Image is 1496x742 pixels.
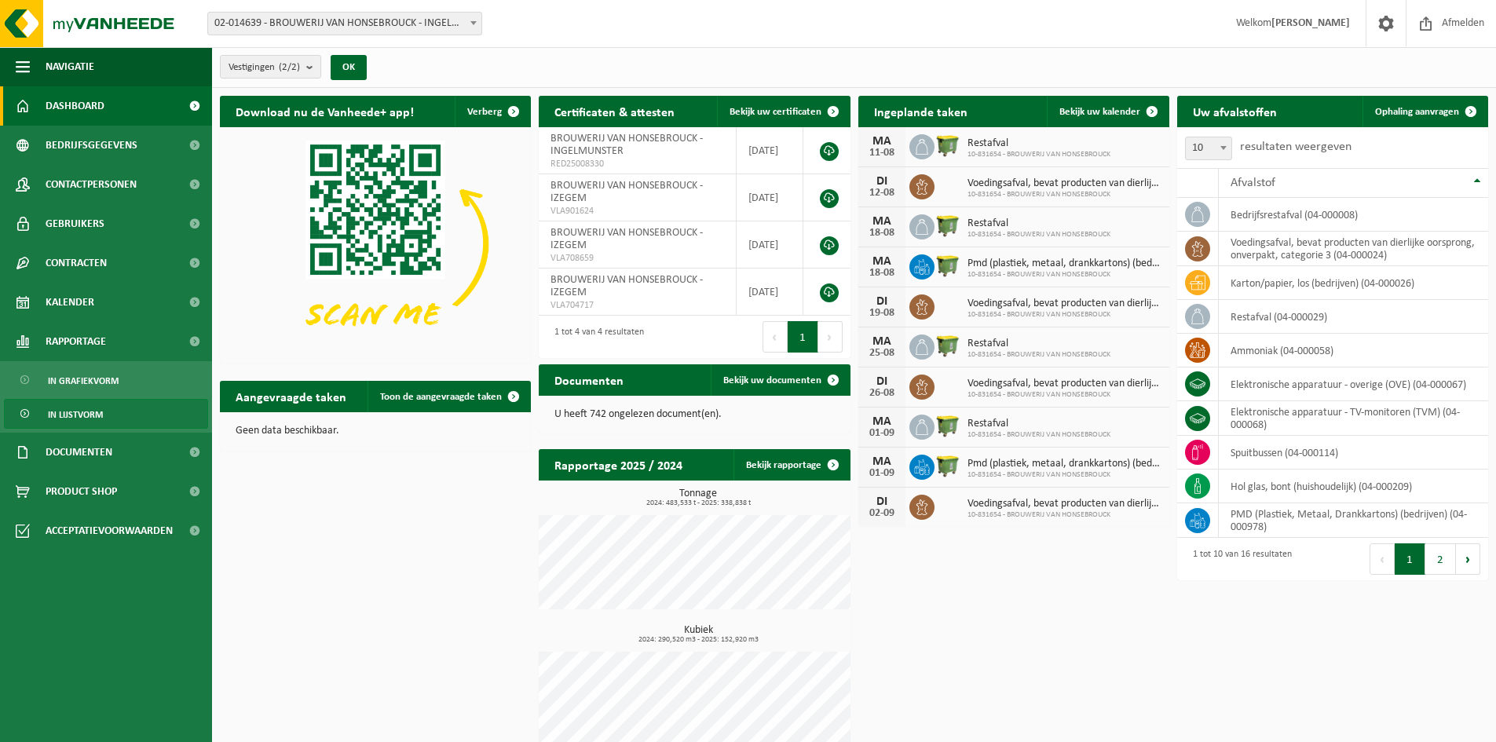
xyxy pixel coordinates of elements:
img: WB-1100-HPE-GN-50 [935,452,961,479]
span: Documenten [46,433,112,472]
td: [DATE] [737,174,803,221]
a: Bekijk uw documenten [711,364,849,396]
span: Product Shop [46,472,117,511]
a: In grafiekvorm [4,365,208,395]
td: [DATE] [737,221,803,269]
td: voedingsafval, bevat producten van dierlijke oorsprong, onverpakt, categorie 3 (04-000024) [1219,232,1488,266]
h2: Download nu de Vanheede+ app! [220,96,430,126]
td: PMD (Plastiek, Metaal, Drankkartons) (bedrijven) (04-000978) [1219,503,1488,538]
a: Bekijk rapportage [733,449,849,481]
span: Vestigingen [229,56,300,79]
div: MA [866,455,898,468]
h2: Uw afvalstoffen [1177,96,1293,126]
img: WB-1100-HPE-GN-50 [935,412,961,439]
span: 10-831654 - BROUWERIJ VAN HONSEBROUCK [967,190,1161,199]
td: bedrijfsrestafval (04-000008) [1219,198,1488,232]
span: 02-014639 - BROUWERIJ VAN HONSEBROUCK - INGELMUNSTER [208,13,481,35]
a: Toon de aangevraagde taken [368,381,529,412]
span: Bekijk uw certificaten [730,107,821,117]
h2: Rapportage 2025 / 2024 [539,449,698,480]
a: Bekijk uw kalender [1047,96,1168,127]
td: [DATE] [737,127,803,174]
div: DI [866,495,898,508]
h3: Kubiek [547,625,850,644]
div: 01-09 [866,428,898,439]
label: resultaten weergeven [1240,141,1352,153]
div: 19-08 [866,308,898,319]
div: 12-08 [866,188,898,199]
strong: [PERSON_NAME] [1271,17,1350,29]
a: Bekijk uw certificaten [717,96,849,127]
td: spuitbussen (04-000114) [1219,436,1488,470]
div: DI [866,175,898,188]
span: BROUWERIJ VAN HONSEBROUCK - IZEGEM [550,274,703,298]
div: MA [866,255,898,268]
span: Restafval [967,137,1110,150]
h2: Aangevraagde taken [220,381,362,411]
span: In grafiekvorm [48,366,119,396]
span: Kalender [46,283,94,322]
td: elektronische apparatuur - overige (OVE) (04-000067) [1219,367,1488,401]
span: 10-831654 - BROUWERIJ VAN HONSEBROUCK [967,430,1110,440]
h3: Tonnage [547,488,850,507]
td: hol glas, bont (huishoudelijk) (04-000209) [1219,470,1488,503]
span: BROUWERIJ VAN HONSEBROUCK - INGELMUNSTER [550,133,703,157]
span: Restafval [967,338,1110,350]
span: Verberg [467,107,502,117]
div: 25-08 [866,348,898,359]
div: 01-09 [866,468,898,479]
td: restafval (04-000029) [1219,300,1488,334]
span: BROUWERIJ VAN HONSEBROUCK - IZEGEM [550,180,703,204]
div: MA [866,135,898,148]
span: VLA901624 [550,205,724,217]
td: elektronische apparatuur - TV-monitoren (TVM) (04-000068) [1219,401,1488,436]
span: Navigatie [46,47,94,86]
img: WB-1100-HPE-GN-50 [935,132,961,159]
div: 11-08 [866,148,898,159]
button: Verberg [455,96,529,127]
div: 1 tot 10 van 16 resultaten [1185,542,1292,576]
td: ammoniak (04-000058) [1219,334,1488,367]
p: U heeft 742 ongelezen document(en). [554,409,834,420]
span: 2024: 483,533 t - 2025: 338,838 t [547,499,850,507]
span: Toon de aangevraagde taken [380,392,502,402]
button: Next [1456,543,1480,575]
span: Pmd (plastiek, metaal, drankkartons) (bedrijven) [967,458,1161,470]
div: MA [866,335,898,348]
td: [DATE] [737,269,803,316]
div: DI [866,295,898,308]
h2: Certificaten & attesten [539,96,690,126]
span: Ophaling aanvragen [1375,107,1459,117]
span: In lijstvorm [48,400,103,429]
button: Vestigingen(2/2) [220,55,321,79]
button: 1 [788,321,818,353]
td: karton/papier, los (bedrijven) (04-000026) [1219,266,1488,300]
span: Bekijk uw kalender [1059,107,1140,117]
h2: Ingeplande taken [858,96,983,126]
span: Gebruikers [46,204,104,243]
div: 18-08 [866,228,898,239]
span: Restafval [967,418,1110,430]
p: Geen data beschikbaar. [236,426,515,437]
span: 10-831654 - BROUWERIJ VAN HONSEBROUCK [967,150,1110,159]
span: 2024: 290,520 m3 - 2025: 152,920 m3 [547,636,850,644]
span: Bedrijfsgegevens [46,126,137,165]
a: Ophaling aanvragen [1362,96,1487,127]
span: 10-831654 - BROUWERIJ VAN HONSEBROUCK [967,350,1110,360]
span: 10-831654 - BROUWERIJ VAN HONSEBROUCK [967,230,1110,239]
span: BROUWERIJ VAN HONSEBROUCK - IZEGEM [550,227,703,251]
img: WB-1100-HPE-GN-50 [935,332,961,359]
div: 26-08 [866,388,898,399]
span: 10 [1186,137,1231,159]
img: WB-1100-HPE-GN-50 [935,212,961,239]
span: VLA704717 [550,299,724,312]
img: WB-1100-HPE-GN-50 [935,252,961,279]
img: Download de VHEPlus App [220,127,531,360]
span: RED25008330 [550,158,724,170]
span: Bekijk uw documenten [723,375,821,386]
span: Pmd (plastiek, metaal, drankkartons) (bedrijven) [967,258,1161,270]
span: 10-831654 - BROUWERIJ VAN HONSEBROUCK [967,470,1161,480]
button: OK [331,55,367,80]
span: Rapportage [46,322,106,361]
button: 2 [1425,543,1456,575]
